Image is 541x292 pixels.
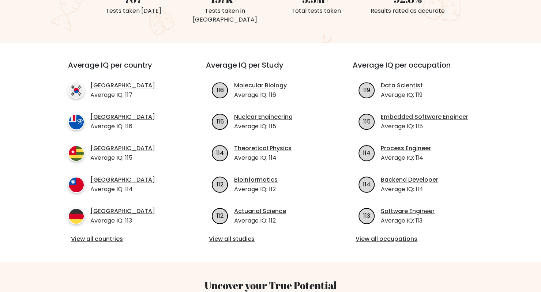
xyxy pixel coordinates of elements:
a: [GEOGRAPHIC_DATA] [90,113,155,121]
p: Average IQ: 114 [234,153,292,162]
h3: Average IQ per Study [206,61,335,78]
text: 114 [363,180,371,188]
a: Data Scientist [381,81,423,90]
img: country [68,145,84,162]
p: Average IQ: 117 [90,91,155,99]
a: Molecular Biology [234,81,287,90]
text: 119 [363,86,370,94]
img: country [68,177,84,193]
img: country [68,208,84,224]
img: country [68,82,84,99]
text: 115 [217,117,224,125]
p: Average IQ: 119 [381,91,423,99]
div: Results rated as accurate [367,7,449,15]
h3: Average IQ per occupation [353,61,482,78]
a: Embedded Software Engineer [381,113,468,121]
text: 114 [363,148,371,157]
a: [GEOGRAPHIC_DATA] [90,144,155,153]
a: [GEOGRAPHIC_DATA] [90,207,155,216]
a: [GEOGRAPHIC_DATA] [90,175,155,184]
p: Average IQ: 115 [381,122,468,131]
a: Bioinformatics [234,175,278,184]
div: Tests taken [DATE] [92,7,175,15]
a: View all occupations [356,235,479,243]
a: Nuclear Engineering [234,113,293,121]
text: 112 [217,211,223,220]
p: Average IQ: 116 [90,122,155,131]
div: Total tests taken [275,7,358,15]
p: Average IQ: 114 [90,185,155,194]
p: Average IQ: 114 [381,185,438,194]
p: Average IQ: 113 [381,216,435,225]
a: [GEOGRAPHIC_DATA] [90,81,155,90]
text: 116 [217,86,224,94]
p: Average IQ: 113 [90,216,155,225]
p: Average IQ: 116 [234,91,287,99]
p: Average IQ: 114 [381,153,431,162]
p: Average IQ: 115 [234,122,293,131]
a: Actuarial Science [234,207,286,216]
a: Process Engineer [381,144,431,153]
p: Average IQ: 112 [234,185,278,194]
a: View all countries [71,235,177,243]
a: Software Engineer [381,207,435,216]
a: View all studies [209,235,332,243]
text: 115 [363,117,371,125]
h3: Average IQ per country [68,61,180,78]
a: Backend Developer [381,175,438,184]
div: Tests taken in [GEOGRAPHIC_DATA] [184,7,266,24]
p: Average IQ: 112 [234,216,286,225]
img: country [68,114,84,130]
h3: Uncover your True Potential [34,279,508,292]
p: Average IQ: 115 [90,153,155,162]
text: 112 [217,180,223,188]
text: 113 [363,211,370,220]
a: Theoretical Physics [234,144,292,153]
text: 114 [216,148,224,157]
